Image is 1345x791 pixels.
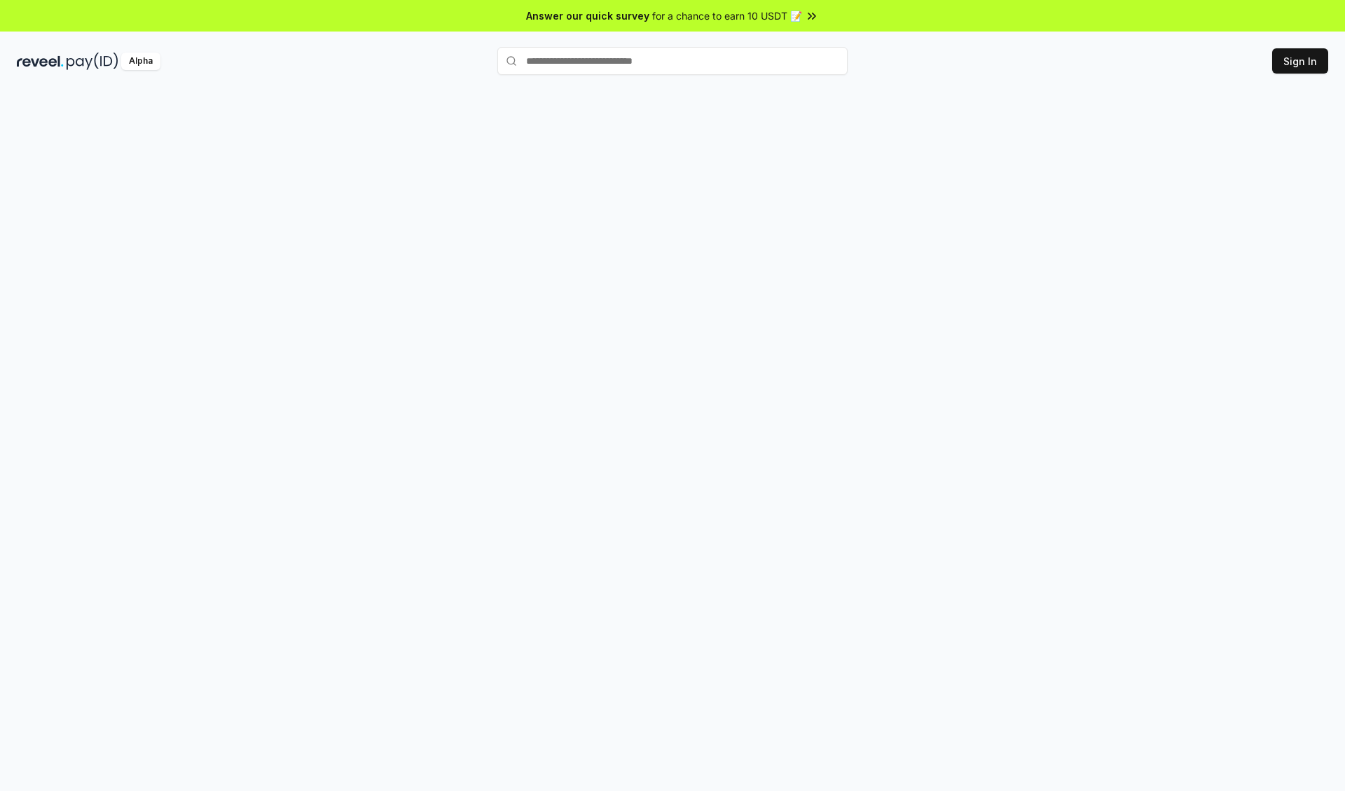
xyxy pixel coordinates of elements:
span: Answer our quick survey [526,8,649,23]
span: for a chance to earn 10 USDT 📝 [652,8,802,23]
img: pay_id [67,53,118,70]
button: Sign In [1272,48,1328,74]
div: Alpha [121,53,160,70]
img: reveel_dark [17,53,64,70]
